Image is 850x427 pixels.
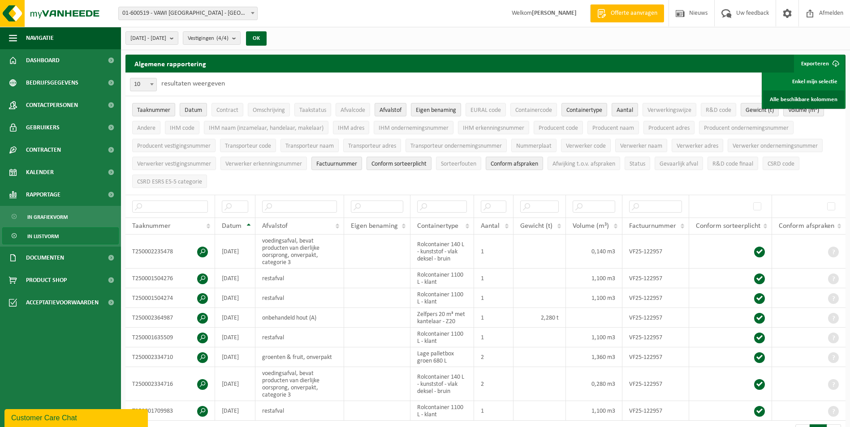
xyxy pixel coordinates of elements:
[474,269,513,288] td: 1
[704,125,789,132] span: Producent ondernemingsnummer
[180,103,207,116] button: DatumDatum: Activate to invert sorting
[255,401,344,421] td: restafval
[215,328,255,347] td: [DATE]
[510,103,557,116] button: ContainercodeContainercode: Activate to sort
[622,269,689,288] td: VF25-122957
[125,235,215,269] td: T250002235478
[474,367,513,401] td: 2
[561,103,607,116] button: ContainertypeContainertype: Activate to sort
[246,31,267,46] button: OK
[161,80,225,87] label: resultaten weergeven
[630,161,645,167] span: Status
[410,269,474,288] td: Rolcontainer 1100 L - klant
[215,288,255,308] td: [DATE]
[466,103,506,116] button: EURAL codeEURAL code: Activate to sort
[209,125,324,132] span: IHM naam (inzamelaar, handelaar, makelaar)
[118,7,258,20] span: 01-600519 - VAWI NV - ANTWERPEN
[620,143,662,149] span: Verwerker naam
[215,269,255,288] td: [DATE]
[590,4,664,22] a: Offerte aanvragen
[130,78,157,91] span: 10
[410,401,474,421] td: Rolcontainer 1100 L - klant
[4,407,150,427] iframe: chat widget
[566,269,622,288] td: 1,100 m3
[255,328,344,347] td: restafval
[647,107,691,114] span: Verwerkingswijze
[566,288,622,308] td: 1,100 m3
[696,222,760,230] span: Conform sorteerplicht
[643,103,696,116] button: VerwerkingswijzeVerwerkingswijze: Activate to sort
[566,143,606,149] span: Verwerker code
[410,347,474,367] td: Lage palletbox groen 680 L
[474,328,513,347] td: 1
[316,161,357,167] span: Factuurnummer
[763,73,844,90] a: Enkel mijn selectie
[441,161,476,167] span: Sorteerfouten
[132,121,160,134] button: AndereAndere: Activate to sort
[410,328,474,347] td: Rolcontainer 1100 L - klant
[516,143,552,149] span: Nummerplaat
[532,10,577,17] strong: [PERSON_NAME]
[573,222,609,230] span: Volume (m³)
[220,139,276,152] button: Transporteur codeTransporteur code: Activate to sort
[643,121,695,134] button: Producent adresProducent adres: Activate to sort
[622,367,689,401] td: VF25-122957
[592,125,634,132] span: Producent naam
[255,367,344,401] td: voedingsafval, bevat producten van dierlijke oorsprong, onverpakt, categorie 3
[608,9,660,18] span: Offerte aanvragen
[486,157,543,170] button: Conform afspraken : Activate to sort
[262,222,288,230] span: Afvalstof
[137,125,155,132] span: Andere
[625,157,650,170] button: StatusStatus: Activate to sort
[617,107,633,114] span: Aantal
[733,143,818,149] span: Verwerker ondernemingsnummer
[552,161,615,167] span: Afwijking t.o.v. afspraken
[26,139,61,161] span: Contracten
[712,161,753,167] span: R&D code finaal
[539,125,578,132] span: Producent code
[375,103,406,116] button: AfvalstofAfvalstof: Activate to sort
[280,139,339,152] button: Transporteur naamTransporteur naam: Activate to sort
[26,116,60,139] span: Gebruikers
[474,401,513,421] td: 1
[622,288,689,308] td: VF25-122957
[26,269,67,291] span: Product Shop
[587,121,639,134] button: Producent naamProducent naam: Activate to sort
[566,235,622,269] td: 0,140 m3
[520,222,552,230] span: Gewicht (t)
[188,32,229,45] span: Vestigingen
[548,157,620,170] button: Afwijking t.o.v. afsprakenAfwijking t.o.v. afspraken: Activate to sort
[706,107,731,114] span: R&D code
[622,235,689,269] td: VF25-122957
[26,247,64,269] span: Documenten
[788,107,819,114] span: Volume (m³)
[515,107,552,114] span: Containercode
[216,35,229,41] count: (4/4)
[125,367,215,401] td: T250002334716
[470,107,501,114] span: EURAL code
[132,157,216,170] button: Verwerker vestigingsnummerVerwerker vestigingsnummer: Activate to sort
[648,125,690,132] span: Producent adres
[474,308,513,328] td: 1
[137,107,170,114] span: Taaknummer
[783,103,824,116] button: Volume (m³)Volume (m³): Activate to sort
[491,161,538,167] span: Conform afspraken
[225,161,302,167] span: Verwerker erkenningsnummer
[374,121,453,134] button: IHM ondernemingsnummerIHM ondernemingsnummer: Activate to sort
[26,161,54,184] span: Kalender
[183,31,241,45] button: Vestigingen(4/4)
[253,107,285,114] span: Omschrijving
[255,288,344,308] td: restafval
[474,347,513,367] td: 2
[708,157,758,170] button: R&D code finaalR&amp;D code finaal: Activate to sort
[27,228,59,245] span: In lijstvorm
[311,157,362,170] button: FactuurnummerFactuurnummer: Activate to sort
[299,107,326,114] span: Taakstatus
[513,308,566,328] td: 2,280 t
[130,78,156,91] span: 10
[255,308,344,328] td: onbehandeld hout (A)
[341,107,365,114] span: Afvalcode
[285,143,334,149] span: Transporteur naam
[132,103,175,116] button: TaaknummerTaaknummer: Activate to sort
